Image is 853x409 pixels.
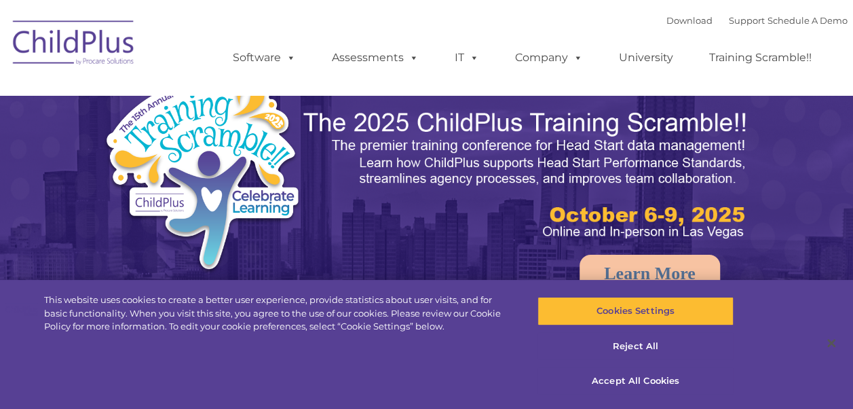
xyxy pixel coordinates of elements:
button: Close [816,328,846,358]
a: Download [666,15,713,26]
button: Accept All Cookies [537,367,734,395]
a: University [605,44,687,71]
a: Schedule A Demo [767,15,848,26]
a: Support [729,15,765,26]
button: Cookies Settings [537,297,734,325]
a: Company [501,44,596,71]
span: Last name [189,90,230,100]
a: IT [441,44,493,71]
a: Software [219,44,309,71]
img: ChildPlus by Procare Solutions [6,11,142,79]
div: This website uses cookies to create a better user experience, provide statistics about user visit... [44,294,512,334]
a: Learn More [580,255,720,293]
a: Training Scramble!! [696,44,825,71]
button: Reject All [537,332,734,361]
span: Phone number [189,145,246,156]
a: Assessments [318,44,432,71]
font: | [666,15,848,26]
